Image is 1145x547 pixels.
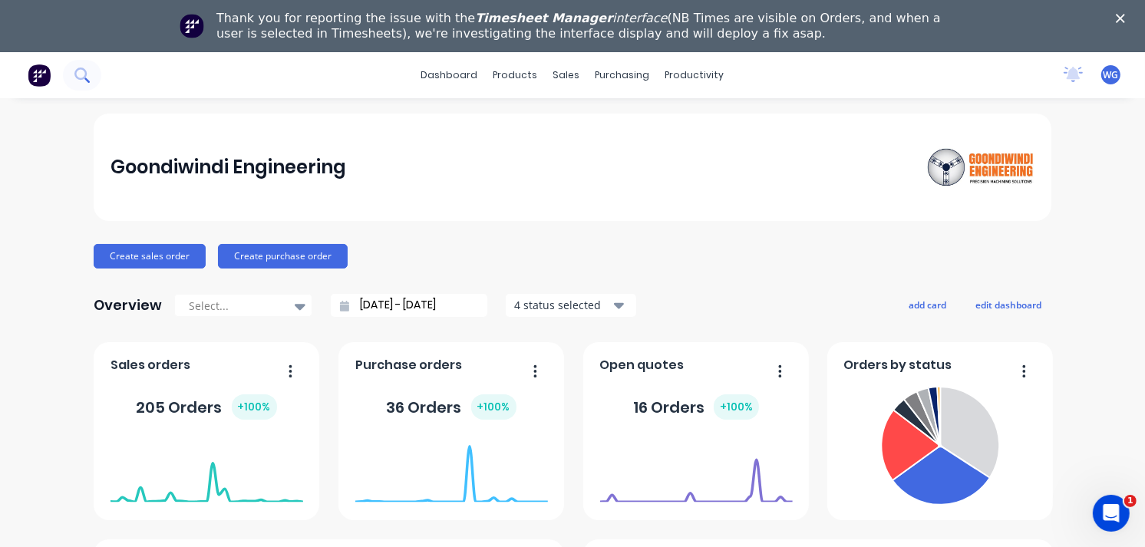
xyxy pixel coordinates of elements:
[844,356,952,374] span: Orders by status
[1124,495,1137,507] span: 1
[111,152,346,183] div: Goondiwindi Engineering
[714,394,759,420] div: + 100 %
[899,295,956,315] button: add card
[514,297,611,313] div: 4 status selected
[1116,14,1131,23] div: Close
[28,64,51,87] img: Factory
[588,64,658,87] div: purchasing
[633,394,759,420] div: 16 Orders
[965,295,1051,315] button: edit dashboard
[1093,495,1130,532] iframe: Intercom live chat
[216,11,941,41] div: Thank you for reporting the issue with the (NB Times are visible on Orders, and when a user is se...
[387,394,516,420] div: 36 Orders
[471,394,516,420] div: + 100 %
[475,11,612,25] i: Timesheet Manager
[612,11,667,25] i: interface
[1104,68,1119,82] span: WG
[232,394,277,420] div: + 100 %
[546,64,588,87] div: sales
[414,64,486,87] a: dashboard
[218,244,348,269] button: Create purchase order
[927,140,1034,195] img: Goondiwindi Engineering
[94,290,162,321] div: Overview
[658,64,732,87] div: productivity
[94,244,206,269] button: Create sales order
[111,356,190,374] span: Sales orders
[506,294,636,317] button: 4 status selected
[180,14,204,38] img: Profile image for Team
[486,64,546,87] div: products
[600,356,685,374] span: Open quotes
[137,394,277,420] div: 205 Orders
[355,356,462,374] span: Purchase orders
